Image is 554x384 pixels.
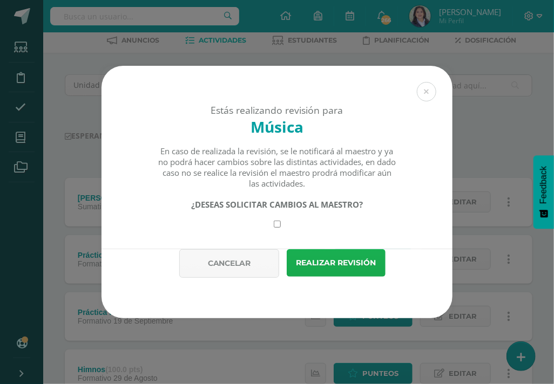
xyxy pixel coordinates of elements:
input: Require changes [274,221,281,228]
button: Feedback - Mostrar encuesta [533,155,554,229]
span: Feedback [539,166,549,204]
div: Estás realizando revisión para [120,104,434,116]
button: Cancelar [179,249,279,278]
button: Realizar revisión [287,249,386,277]
button: Close (Esc) [417,82,436,101]
strong: Música [251,116,303,137]
strong: ¿DESEAS SOLICITAR CAMBIOS AL MAESTRO? [191,199,363,210]
div: En caso de realizada la revisión, se le notificará al maestro y ya no podrá hacer cambios sobre l... [158,146,397,189]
